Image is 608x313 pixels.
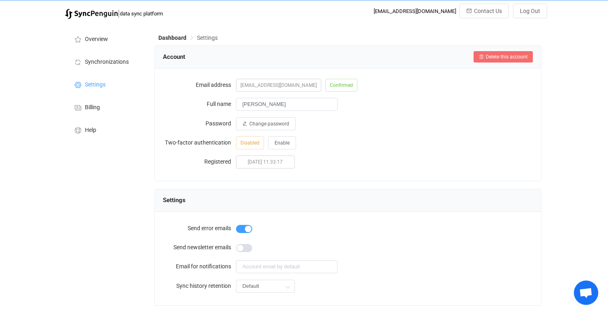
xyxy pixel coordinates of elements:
[163,239,236,255] label: Send newsletter emails
[85,127,96,134] span: Help
[236,136,264,149] span: Disabled
[158,35,186,41] span: Dashboard
[65,118,146,141] a: Help
[163,51,185,63] span: Account
[236,155,295,168] span: [DATE] 11:33:17
[325,79,357,92] span: Confirmed
[236,79,321,92] span: [EMAIL_ADDRESS][DOMAIN_NAME]
[163,220,236,236] label: Send error emails
[163,96,236,112] label: Full name
[163,115,236,132] label: Password
[474,8,502,14] span: Contact Us
[85,59,129,65] span: Synchronizations
[65,50,146,73] a: Synchronizations
[65,27,146,50] a: Overview
[236,117,296,130] button: Change password
[163,153,236,170] label: Registered
[249,121,289,127] span: Change password
[520,8,540,14] span: Log Out
[574,281,598,305] a: Open chat
[163,134,236,151] label: Two-factor authentication
[268,136,296,149] button: Enable
[474,51,533,63] button: Delete this account
[459,4,509,18] button: Contact Us
[236,260,338,273] input: Account email by default
[85,82,106,88] span: Settings
[163,194,186,206] span: Settings
[65,73,146,95] a: Settings
[85,104,100,111] span: Billing
[513,4,547,18] button: Log Out
[120,11,163,17] span: data sync platform
[163,77,236,93] label: Email address
[118,8,120,19] span: |
[374,8,456,14] div: [EMAIL_ADDRESS][DOMAIN_NAME]
[65,8,163,19] a: |data sync platform
[85,36,108,43] span: Overview
[158,35,218,41] div: Breadcrumb
[163,258,236,274] label: Email for notifications
[275,140,290,146] span: Enable
[65,95,146,118] a: Billing
[65,9,118,19] img: syncpenguin.svg
[236,280,295,293] input: Select
[486,54,528,60] span: Delete this account
[163,278,236,294] label: Sync history retention
[197,35,218,41] span: Settings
